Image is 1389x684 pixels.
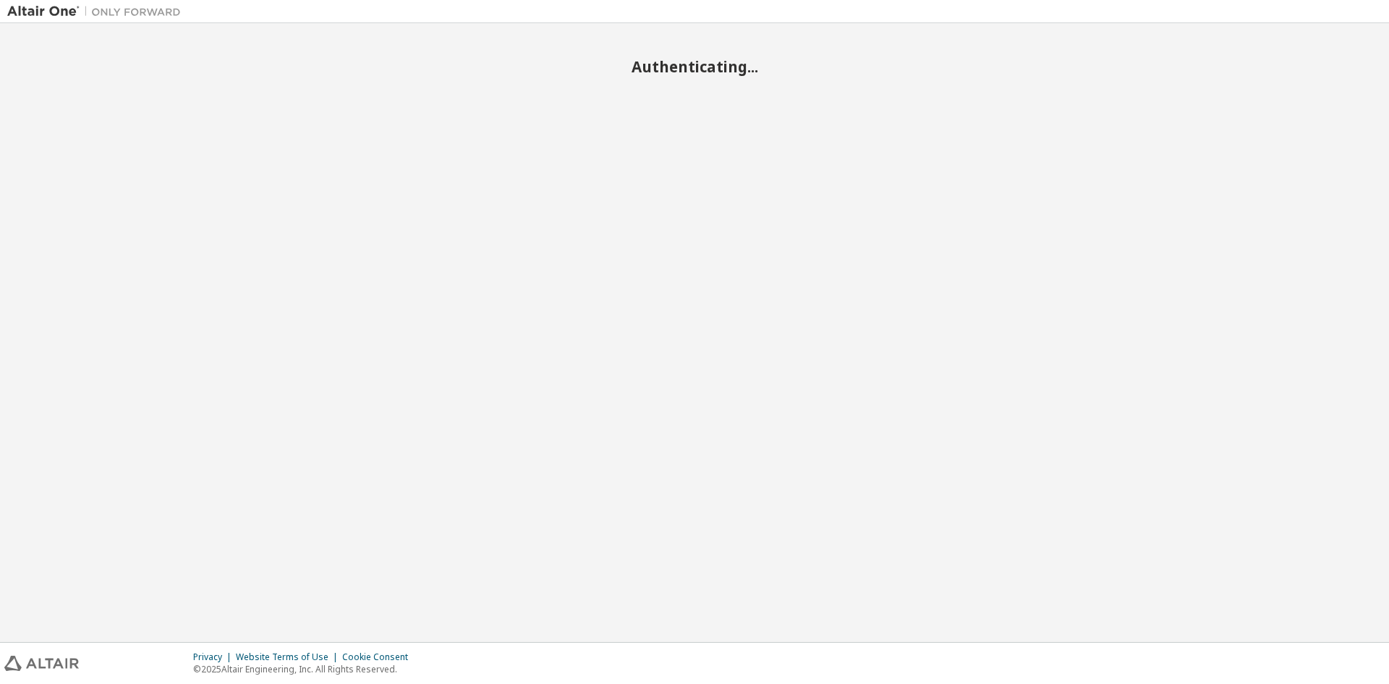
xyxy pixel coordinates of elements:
[193,663,417,675] p: © 2025 Altair Engineering, Inc. All Rights Reserved.
[7,57,1382,76] h2: Authenticating...
[4,656,79,671] img: altair_logo.svg
[193,651,236,663] div: Privacy
[342,651,417,663] div: Cookie Consent
[7,4,188,19] img: Altair One
[236,651,342,663] div: Website Terms of Use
